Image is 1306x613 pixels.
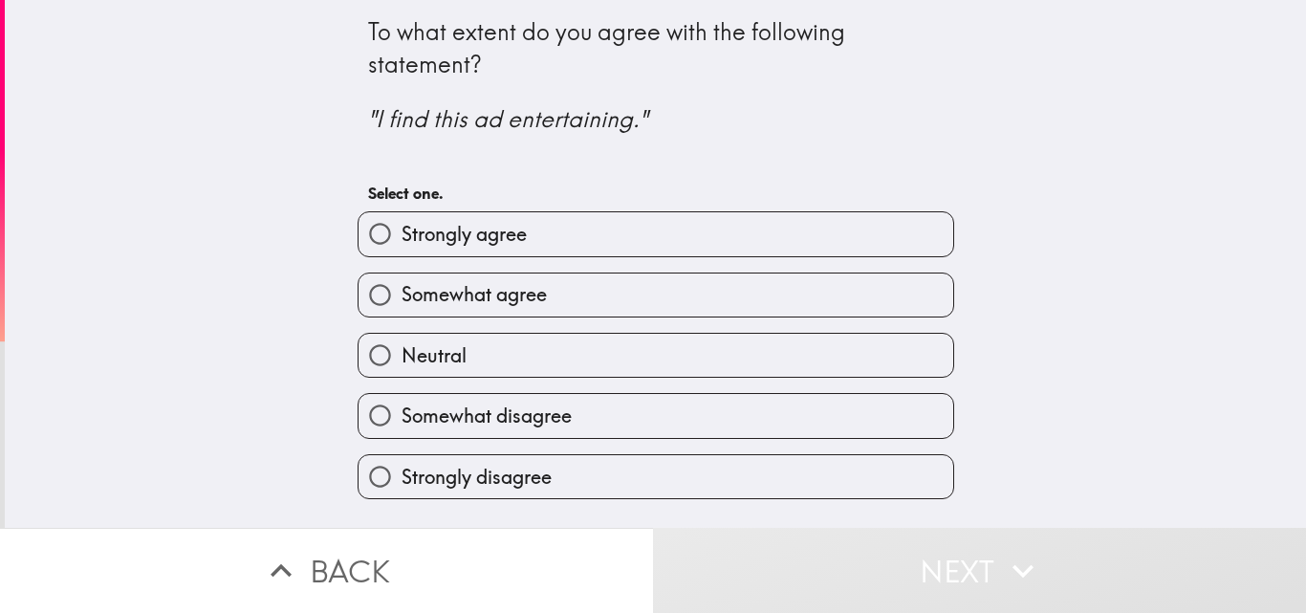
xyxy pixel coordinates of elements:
h6: Select one. [368,183,944,204]
span: Strongly disagree [402,464,552,491]
button: Somewhat agree [359,274,953,317]
span: Neutral [402,342,467,369]
button: Strongly disagree [359,455,953,498]
div: To what extent do you agree with the following statement? [368,16,944,136]
button: Next [653,528,1306,613]
button: Somewhat disagree [359,394,953,437]
button: Strongly agree [359,212,953,255]
span: Somewhat agree [402,281,547,308]
span: Somewhat disagree [402,403,572,429]
i: "I find this ad entertaining." [368,104,647,133]
span: Strongly agree [402,221,527,248]
button: Neutral [359,334,953,377]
